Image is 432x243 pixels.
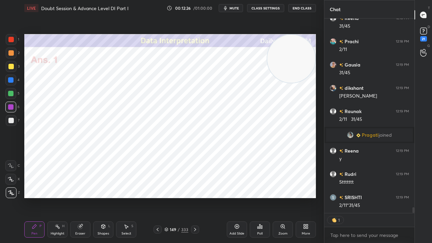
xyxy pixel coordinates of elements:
div: 2 [6,48,20,58]
img: default.png [330,108,336,115]
img: default.png [330,171,336,178]
div: 12:19 PM [396,172,409,176]
div: grid [324,19,414,213]
img: no-rating-badge.077c3623.svg [339,110,343,113]
div: 7 [6,115,20,126]
div: Add Slide [230,232,244,235]
img: d92c2969c7a04ae2b65b5fea26550f2b.jpg [347,132,354,138]
img: e52a9cd3aba84be8a1a8dddb59bb402c.jpg [330,38,336,45]
h6: Reena [343,147,359,154]
div: More [302,232,310,235]
img: no-rating-badge.077c3623.svg [339,63,343,67]
h6: Prachi [343,38,359,45]
div: L [108,224,110,228]
img: no-rating-badge.077c3623.svg [339,17,343,20]
div: 5 [5,88,20,99]
div: 12:19 PM [396,195,409,199]
div: Shapes [98,232,109,235]
div: / [178,227,180,232]
div: 21 [420,36,427,42]
img: no-rating-badge.077c3623.svg [339,86,343,90]
div: LIVE [24,4,38,12]
div: [PERSON_NAME] [339,93,409,100]
div: 12:19 PM [396,86,409,90]
img: d9de4fbaaa17429c86f557d043f2a4f1.jpg [330,61,336,68]
button: mute [219,4,243,12]
div: Eraser [75,232,85,235]
div: Highlight [51,232,64,235]
img: no-rating-badge.077c3623.svg [339,149,343,153]
div: P [39,224,42,228]
div: H [62,224,64,228]
div: 1 [337,217,340,223]
h6: dikshant [343,84,363,91]
div: 2/11 31/45 [339,116,409,123]
button: End Class [288,4,316,12]
div: 333 [181,226,188,233]
button: CLASS SETTINGS [247,4,284,12]
img: no-rating-badge.077c3623.svg [339,196,343,199]
span: Pragati [362,132,379,138]
div: 12:19 PM [396,109,409,113]
h6: SRISHTI [343,194,362,201]
p: G [427,43,430,48]
h4: Doubt Session & Advance Level DI Part I [41,5,129,11]
div: S [131,224,133,228]
div: 31/45 [339,23,409,30]
p: D [428,24,430,29]
div: X [5,174,20,185]
div: 31/45 [339,70,409,76]
div: Z [6,187,20,198]
div: Pen [31,232,37,235]
div: 3 [6,61,20,72]
div: 1 [6,34,19,45]
div: Sttttttt [339,179,409,186]
img: no-rating-badge.077c3623.svg [339,40,343,44]
div: 12:19 PM [396,149,409,153]
div: 2/11 [339,46,409,53]
p: Chat [324,0,346,18]
span: mute [230,6,239,10]
div: C [5,160,20,171]
div: Select [122,232,131,235]
div: y [339,156,409,162]
img: clapping_hands.png [331,217,337,223]
p: T [428,5,430,10]
div: 149 [170,227,177,232]
h6: Rudri [343,170,356,178]
div: Zoom [278,232,288,235]
span: joined [379,132,392,138]
div: 12:18 PM [396,39,409,44]
div: 12:19 PM [396,63,409,67]
h6: Gausia [343,61,360,68]
div: 2/11*31/45 [339,202,409,209]
img: 4f83493556b14fbc9220f54ffb5c8c16.67560284_3 [330,194,336,201]
img: d67147dfd05c495db6673dd7c070562a.jpg [330,85,336,91]
div: 4 [5,75,20,85]
img: Learner_Badge_beginner_1_8b307cf2a0.svg [356,133,360,137]
h6: Raunak [343,108,361,115]
img: default.png [330,147,336,154]
div: 6 [5,102,20,112]
img: no-rating-badge.077c3623.svg [339,172,343,176]
div: Poll [257,232,263,235]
